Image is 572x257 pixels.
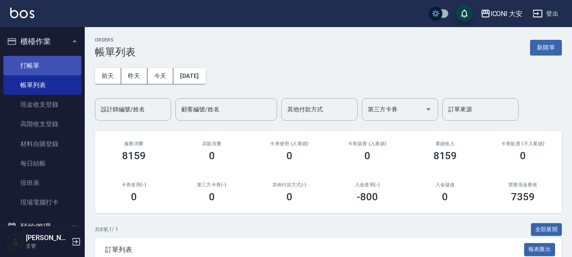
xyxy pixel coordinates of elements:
[3,216,81,238] button: 預約管理
[3,56,81,75] a: 打帳單
[530,43,562,51] a: 新開單
[442,191,448,203] h3: 0
[357,191,378,203] h3: -800
[261,182,318,188] h2: 其他付款方式(-)
[173,68,205,84] button: [DATE]
[183,182,241,188] h2: 第三方卡券(-)
[3,114,81,134] a: 高階收支登錄
[286,191,292,203] h3: 0
[26,242,69,250] p: 主管
[3,173,81,193] a: 排班表
[524,243,555,256] button: 報表匯出
[491,8,523,19] div: ICONI 大安
[3,134,81,154] a: 材料自購登錄
[339,182,396,188] h2: 入金使用(-)
[95,226,118,233] p: 共 8 筆, 1 / 1
[95,37,136,43] h2: ORDERS
[494,182,552,188] h2: 營業現金應收
[433,150,457,162] h3: 8159
[95,46,136,58] h3: 帳單列表
[105,182,163,188] h2: 卡券使用(-)
[209,191,215,203] h3: 0
[417,182,474,188] h2: 入金儲值
[261,141,318,146] h2: 卡券使用 (入業績)
[105,141,163,146] h3: 服務消費
[131,191,137,203] h3: 0
[494,141,552,146] h2: 卡券販賣 (不入業績)
[105,246,524,254] span: 訂單列表
[456,5,473,22] button: save
[530,40,562,55] button: 新開單
[531,223,562,236] button: 全部展開
[524,245,555,253] a: 報表匯出
[209,150,215,162] h3: 0
[183,141,241,146] h2: 店販消費
[417,141,474,146] h2: 業績收入
[7,233,24,250] img: Person
[339,141,396,146] h2: 卡券販賣 (入業績)
[95,68,121,84] button: 前天
[26,234,69,242] h5: [PERSON_NAME]
[147,68,174,84] button: 今天
[364,150,370,162] h3: 0
[3,30,81,53] button: 櫃檯作業
[286,150,292,162] h3: 0
[3,154,81,173] a: 每日結帳
[122,150,146,162] h3: 8159
[477,5,526,22] button: ICONI 大安
[511,191,535,203] h3: 7359
[3,95,81,114] a: 現金收支登錄
[3,193,81,212] a: 現場電腦打卡
[529,6,562,22] button: 登出
[10,8,34,18] img: Logo
[121,68,147,84] button: 昨天
[520,150,526,162] h3: 0
[422,102,435,116] button: Open
[3,75,81,95] a: 帳單列表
